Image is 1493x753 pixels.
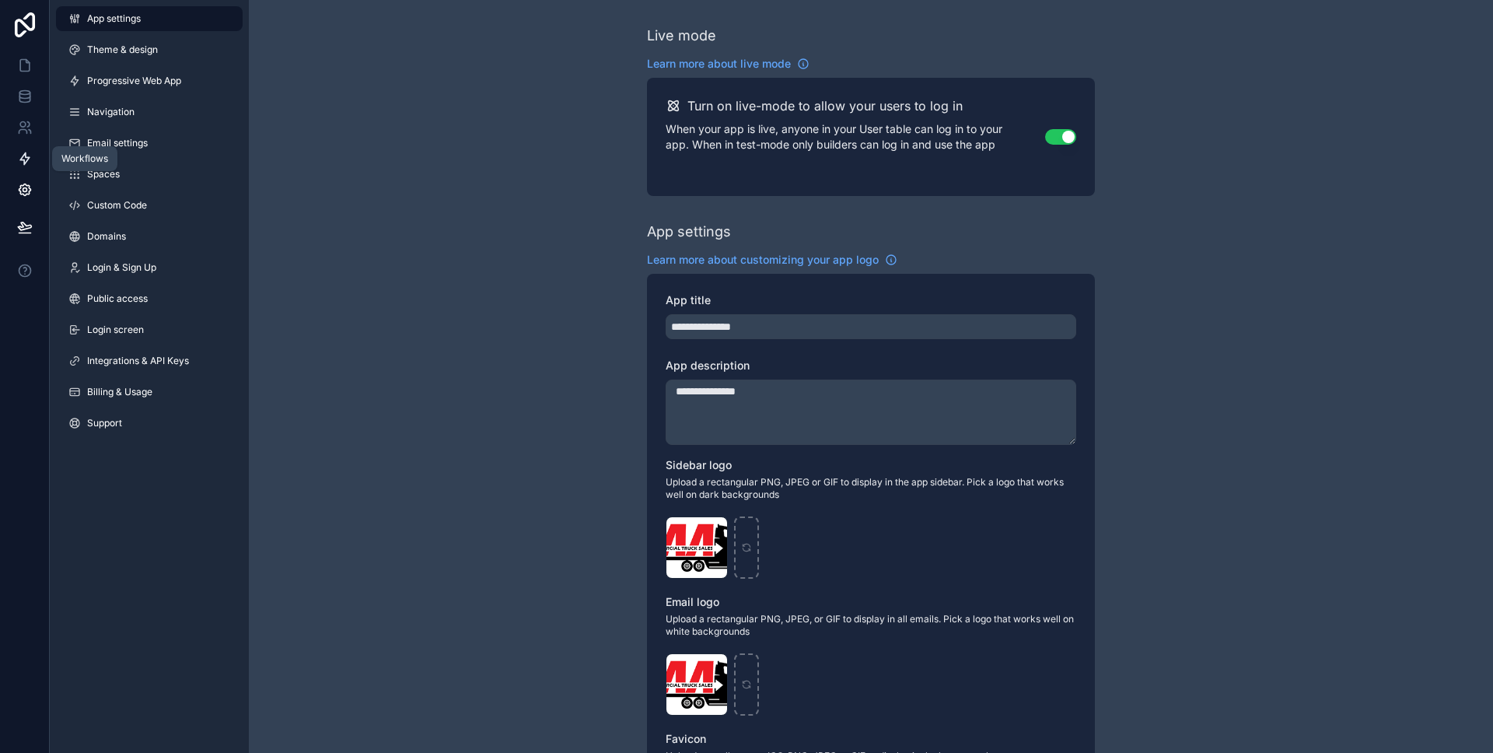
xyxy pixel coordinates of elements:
a: Progressive Web App [56,68,243,93]
a: Custom Code [56,193,243,218]
a: Navigation [56,100,243,124]
span: Sidebar logo [666,458,732,471]
a: Learn more about customizing your app logo [647,252,897,268]
a: Public access [56,286,243,311]
span: Favicon [666,732,706,745]
a: Integrations & API Keys [56,348,243,373]
a: Email settings [56,131,243,156]
span: Integrations & API Keys [87,355,189,367]
a: Spaces [56,162,243,187]
div: App settings [647,221,731,243]
span: Billing & Usage [87,386,152,398]
span: Progressive Web App [87,75,181,87]
span: App title [666,293,711,306]
a: App settings [56,6,243,31]
div: Workflows [61,152,108,165]
span: Login & Sign Up [87,261,156,274]
a: Learn more about live mode [647,56,809,72]
span: Upload a rectangular PNG, JPEG, or GIF to display in all emails. Pick a logo that works well on w... [666,613,1076,638]
a: Login screen [56,317,243,342]
span: Email settings [87,137,148,149]
a: Domains [56,224,243,249]
span: App description [666,359,750,372]
span: Domains [87,230,126,243]
span: Learn more about live mode [647,56,791,72]
a: Login & Sign Up [56,255,243,280]
span: Learn more about customizing your app logo [647,252,879,268]
h2: Turn on live-mode to allow your users to log in [687,96,963,115]
span: Public access [87,292,148,305]
p: When your app is live, anyone in your User table can log in to your app. When in test-mode only b... [666,121,1045,152]
span: Upload a rectangular PNG, JPEG or GIF to display in the app sidebar. Pick a logo that works well ... [666,476,1076,501]
div: Live mode [647,25,716,47]
a: Support [56,411,243,436]
span: App settings [87,12,141,25]
span: Email logo [666,595,719,608]
span: Support [87,417,122,429]
span: Navigation [87,106,135,118]
span: Login screen [87,324,144,336]
a: Billing & Usage [56,380,243,405]
span: Spaces [87,168,120,180]
span: Theme & design [87,44,158,56]
a: Theme & design [56,37,243,62]
span: Custom Code [87,199,147,212]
